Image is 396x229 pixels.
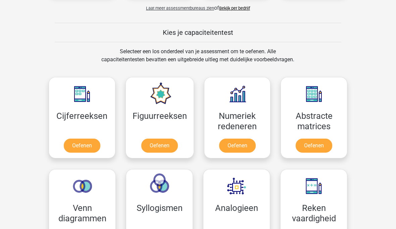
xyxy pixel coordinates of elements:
div: Selecteer een los onderdeel van je assessment om te oefenen. Alle capaciteitentesten bevatten een... [95,48,301,72]
a: Oefenen [64,139,100,153]
span: Laat meer assessmentbureaus zien [146,6,214,11]
a: Oefenen [219,139,256,153]
a: Bekijk per bedrijf [219,6,250,11]
a: Oefenen [141,139,178,153]
a: Oefenen [296,139,332,153]
h5: Kies je capaciteitentest [55,28,341,36]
